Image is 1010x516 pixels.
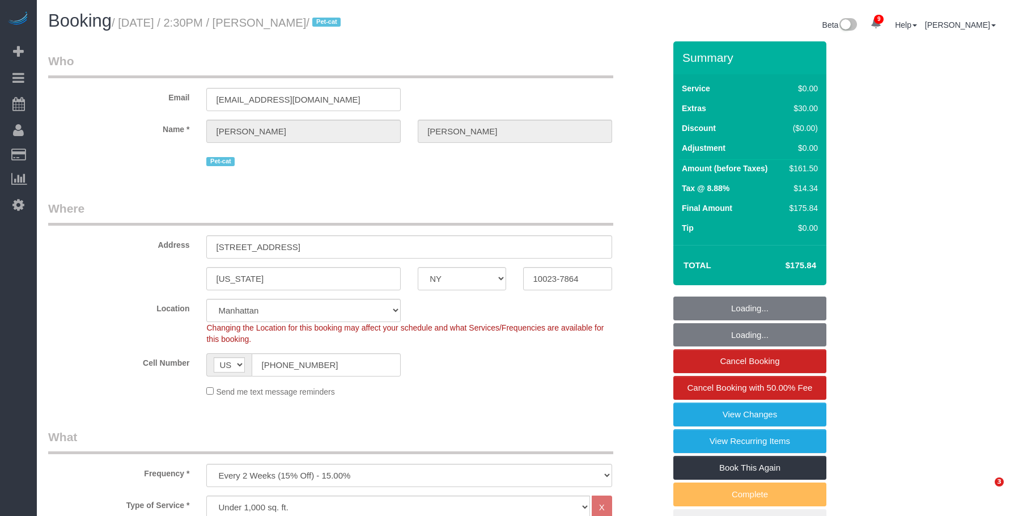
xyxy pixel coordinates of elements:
[40,353,198,369] label: Cell Number
[895,20,917,29] a: Help
[673,403,826,426] a: View Changes
[838,18,857,33] img: New interface
[7,11,29,27] img: Automaid Logo
[306,16,344,29] span: /
[682,202,732,214] label: Final Amount
[523,267,612,290] input: Zip Code
[48,200,613,226] legend: Where
[785,83,818,94] div: $0.00
[40,496,198,511] label: Type of Service *
[682,222,694,234] label: Tip
[682,83,710,94] label: Service
[216,387,334,396] span: Send me text message reminders
[682,183,729,194] label: Tax @ 8.88%
[785,142,818,154] div: $0.00
[206,323,604,344] span: Changing the Location for this booking may affect your schedule and what Services/Frequencies are...
[995,477,1004,487] span: 3
[673,376,826,400] a: Cancel Booking with 50.00% Fee
[865,11,887,36] a: 9
[40,120,198,135] label: Name *
[682,122,716,134] label: Discount
[206,120,401,143] input: First Name
[40,88,198,103] label: Email
[785,122,818,134] div: ($0.00)
[312,18,341,27] span: Pet-cat
[206,267,401,290] input: City
[785,202,818,214] div: $175.84
[48,429,613,454] legend: What
[206,157,235,166] span: Pet-cat
[785,103,818,114] div: $30.00
[40,299,198,314] label: Location
[785,183,818,194] div: $14.34
[673,456,826,480] a: Book This Again
[822,20,858,29] a: Beta
[682,142,725,154] label: Adjustment
[785,163,818,174] div: $161.50
[112,16,344,29] small: / [DATE] / 2:30PM / [PERSON_NAME]
[40,464,198,479] label: Frequency *
[48,53,613,78] legend: Who
[252,353,401,377] input: Cell Number
[785,222,818,234] div: $0.00
[682,103,706,114] label: Extras
[688,383,813,392] span: Cancel Booking with 50.00% Fee
[874,15,884,24] span: 9
[682,163,767,174] label: Amount (before Taxes)
[48,11,112,31] span: Booking
[684,260,711,270] strong: Total
[673,429,826,453] a: View Recurring Items
[40,235,198,251] label: Address
[418,120,612,143] input: Last Name
[752,261,816,270] h4: $175.84
[682,51,821,64] h3: Summary
[206,88,401,111] input: Email
[673,349,826,373] a: Cancel Booking
[971,477,999,505] iframe: Intercom live chat
[925,20,996,29] a: [PERSON_NAME]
